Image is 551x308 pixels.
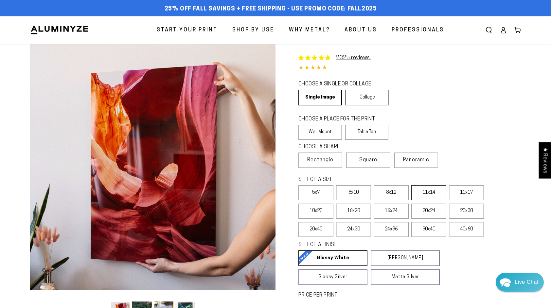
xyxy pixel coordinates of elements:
[157,26,218,35] span: Start Your Print
[482,23,496,37] summary: Search our site
[298,90,342,105] a: Single Image
[298,292,521,299] label: PRICE PER PRINT
[336,185,371,200] label: 8x10
[298,250,367,266] a: Glossy White
[449,222,484,237] label: 40x60
[298,125,342,140] label: Wall Mount
[336,222,371,237] label: 24x30
[298,269,367,285] a: Glossy Silver
[298,63,521,73] div: 4.85 out of 5.0 stars
[515,273,539,292] div: Contact Us Directly
[152,22,222,39] a: Start Your Print
[496,273,544,292] div: Chat widget toggle
[336,55,371,61] a: 2325 reviews.
[411,222,446,237] label: 30x40
[289,26,330,35] span: Why Metal?
[298,176,429,184] legend: SELECT A SIZE
[165,6,377,13] span: 25% off FALL Savings + Free Shipping - Use Promo Code: FALL2025
[387,22,449,39] a: Professionals
[298,116,382,123] legend: CHOOSE A PLACE FOR THE PRINT
[298,143,383,151] legend: CHOOSE A SHAPE
[345,90,389,105] a: Collage
[298,81,383,88] legend: CHOOSE A SINGLE OR COLLAGE
[284,22,335,39] a: Why Metal?
[449,185,484,200] label: 11x17
[449,204,484,219] label: 20x30
[298,204,333,219] label: 10x20
[403,157,429,163] span: Panoramic
[411,204,446,219] label: 20x24
[345,125,389,140] label: Table Top
[345,26,377,35] span: About Us
[411,185,446,200] label: 11x14
[298,54,371,62] a: 2325 reviews.
[371,250,440,266] a: [PERSON_NAME]
[298,222,333,237] label: 20x40
[336,204,371,219] label: 16x20
[298,241,424,249] legend: SELECT A FINISH
[359,156,377,164] span: Square
[232,26,274,35] span: Shop By Use
[374,222,409,237] label: 24x36
[307,156,333,164] span: Rectangle
[539,142,551,178] div: Click to open Judge.me floating reviews tab
[30,25,89,35] img: Aluminyze
[371,269,440,285] a: Matte Silver
[392,26,444,35] span: Professionals
[340,22,382,39] a: About Us
[227,22,279,39] a: Shop By Use
[374,204,409,219] label: 16x24
[374,185,409,200] label: 8x12
[298,185,333,200] label: 5x7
